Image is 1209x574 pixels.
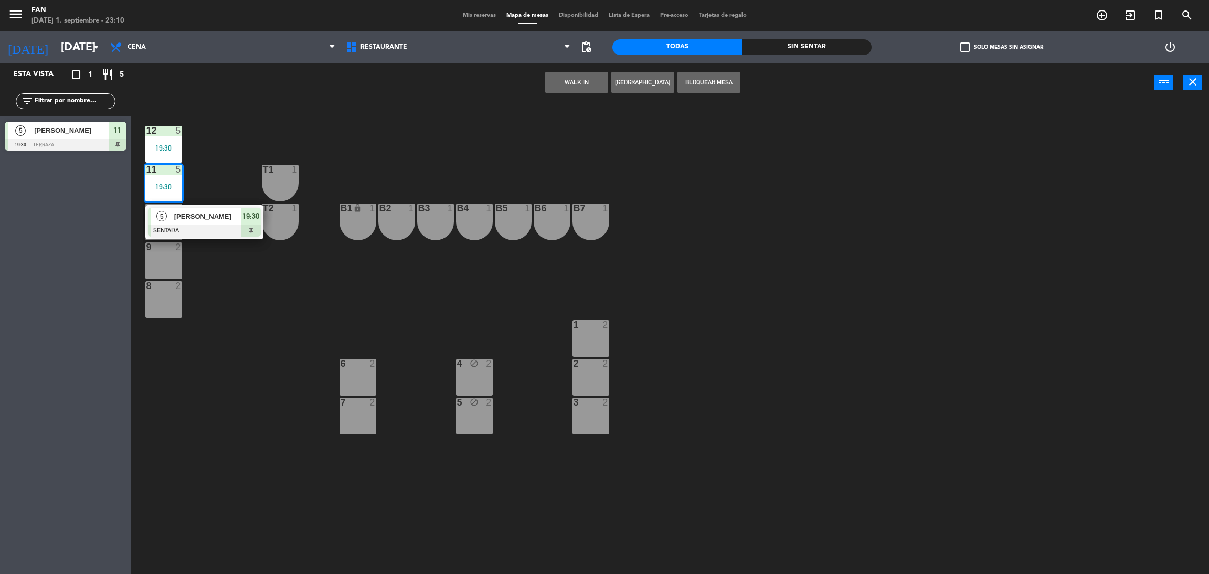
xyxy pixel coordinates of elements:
i: menu [8,6,24,22]
i: arrow_drop_down [90,41,102,54]
div: 1 [602,204,609,213]
div: 5 [175,126,182,135]
div: 2 [369,398,376,407]
div: 1 [292,204,298,213]
i: block [470,398,479,407]
div: 2 [602,359,609,368]
div: 19:30 [145,183,182,190]
div: 4 [457,359,458,368]
span: 5 [120,69,124,81]
button: WALK IN [545,72,608,93]
i: crop_square [70,68,82,81]
div: Sin sentar [742,39,872,55]
div: 19:30 [145,144,182,152]
div: Fan [31,5,124,16]
div: 1 [525,204,531,213]
span: Mapa de mesas [501,13,554,18]
div: Todas [612,39,742,55]
span: [PERSON_NAME] [174,211,241,222]
span: Disponibilidad [554,13,603,18]
i: turned_in_not [1152,9,1165,22]
span: 1 [88,69,92,81]
div: 2 [175,204,182,213]
span: Mis reservas [458,13,501,18]
div: 9 [146,242,147,252]
span: Cena [128,44,146,51]
button: Bloquear Mesa [677,72,740,93]
div: B3 [418,204,419,213]
span: Restaurante [360,44,407,51]
div: 2 [486,359,492,368]
span: pending_actions [580,41,592,54]
button: power_input [1154,75,1173,90]
i: exit_to_app [1124,9,1137,22]
div: 2 [175,242,182,252]
button: close [1183,75,1202,90]
span: Pre-acceso [655,13,694,18]
div: 2 [175,281,182,291]
div: 1 [486,204,492,213]
div: 2 [486,398,492,407]
div: 2 [602,320,609,329]
i: add_circle_outline [1096,9,1108,22]
div: 5 [457,398,458,407]
span: check_box_outline_blank [960,42,970,52]
i: power_settings_new [1164,41,1176,54]
i: restaurant [101,68,114,81]
div: B4 [457,204,458,213]
div: 11 [146,165,147,174]
div: 2 [602,398,609,407]
div: Esta vista [5,68,76,81]
span: 11 [114,124,121,136]
span: 19:30 [242,210,259,222]
div: B2 [379,204,380,213]
span: Tarjetas de regalo [694,13,752,18]
div: 1 [369,204,376,213]
div: 1 [447,204,453,213]
input: Filtrar por nombre... [34,95,115,107]
i: search [1181,9,1193,22]
span: Lista de Espera [603,13,655,18]
i: block [470,359,479,368]
div: 1 [564,204,570,213]
div: 12 [146,126,147,135]
i: power_input [1158,76,1170,88]
i: filter_list [21,95,34,108]
div: 2 [369,359,376,368]
button: [GEOGRAPHIC_DATA] [611,72,674,93]
span: [PERSON_NAME] [34,125,109,136]
div: 5 [175,165,182,174]
div: B5 [496,204,496,213]
i: lock [353,204,362,212]
div: 1 [408,204,415,213]
div: 1 [292,165,298,174]
button: menu [8,6,24,26]
label: Solo mesas sin asignar [960,42,1043,52]
div: 8 [146,281,147,291]
div: 10 [146,204,147,213]
span: 5 [15,125,26,136]
div: [DATE] 1. septiembre - 23:10 [31,16,124,26]
span: 5 [156,211,167,221]
i: close [1186,76,1199,88]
